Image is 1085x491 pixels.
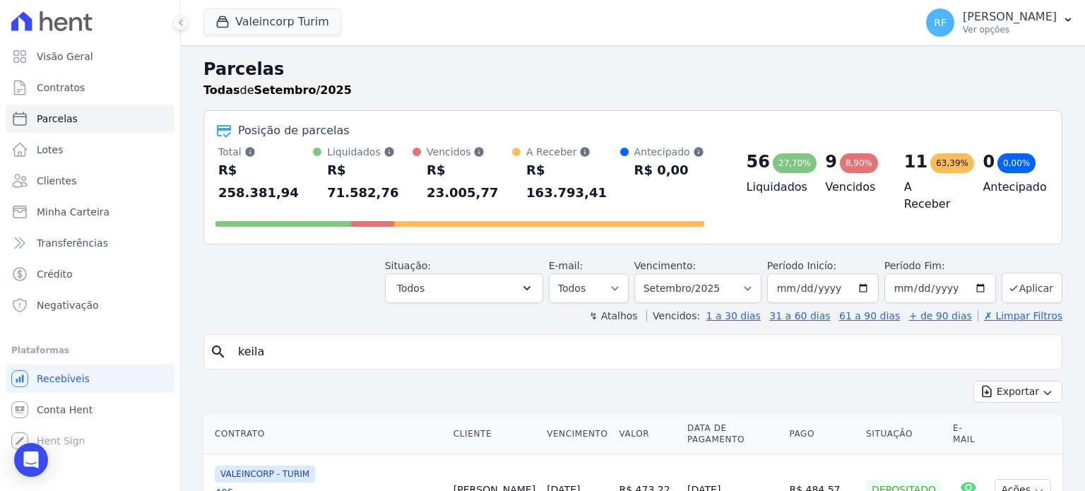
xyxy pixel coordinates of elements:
[767,260,836,271] label: Período Inicío:
[397,280,425,297] span: Todos
[385,273,543,303] button: Todos
[614,414,682,454] th: Valor
[6,291,174,319] a: Negativação
[6,42,174,71] a: Visão Geral
[825,179,882,196] h4: Vencidos
[6,198,174,226] a: Minha Carteira
[6,73,174,102] a: Contratos
[6,365,174,393] a: Recebíveis
[37,236,108,250] span: Transferências
[973,381,1062,403] button: Exportar
[37,205,109,219] span: Minha Carteira
[14,443,48,477] div: Open Intercom Messenger
[203,83,240,97] strong: Todas
[37,143,64,157] span: Lotes
[37,298,99,312] span: Negativação
[218,145,313,159] div: Total
[983,150,995,173] div: 0
[747,150,770,173] div: 56
[839,310,900,321] a: 61 a 90 dias
[254,83,352,97] strong: Setembro/2025
[549,260,583,271] label: E-mail:
[526,145,619,159] div: A Receber
[589,310,637,321] label: ↯ Atalhos
[203,414,448,454] th: Contrato
[37,81,85,95] span: Contratos
[983,179,1039,196] h4: Antecipado
[327,159,413,204] div: R$ 71.582,76
[634,159,704,182] div: R$ 0,00
[634,145,704,159] div: Antecipado
[904,150,927,173] div: 11
[930,153,974,173] div: 63,39%
[769,310,830,321] a: 31 a 60 dias
[210,343,227,360] i: search
[6,396,174,424] a: Conta Hent
[37,112,78,126] span: Parcelas
[6,229,174,257] a: Transferências
[783,414,860,454] th: Pago
[963,10,1057,24] p: [PERSON_NAME]
[860,414,947,454] th: Situação
[427,159,512,204] div: R$ 23.005,77
[6,105,174,133] a: Parcelas
[909,310,972,321] a: + de 90 dias
[6,136,174,164] a: Lotes
[541,414,613,454] th: Vencimento
[1002,273,1062,303] button: Aplicar
[448,414,541,454] th: Cliente
[840,153,878,173] div: 8,90%
[218,159,313,204] div: R$ 258.381,94
[682,414,783,454] th: Data de Pagamento
[773,153,817,173] div: 27,70%
[963,24,1057,35] p: Ver opções
[230,338,1056,366] input: Buscar por nome do lote ou do cliente
[825,150,837,173] div: 9
[203,82,352,99] p: de
[934,18,947,28] span: RF
[37,174,76,188] span: Clientes
[203,57,1062,82] h2: Parcelas
[37,403,93,417] span: Conta Hent
[997,153,1036,173] div: 0,00%
[11,342,169,359] div: Plataformas
[706,310,761,321] a: 1 a 30 dias
[634,260,696,271] label: Vencimento:
[915,3,1085,42] button: RF [PERSON_NAME] Ver opções
[203,8,341,35] button: Valeincorp Turim
[6,260,174,288] a: Crédito
[747,179,803,196] h4: Liquidados
[6,167,174,195] a: Clientes
[904,179,961,213] h4: A Receber
[526,159,619,204] div: R$ 163.793,41
[37,372,90,386] span: Recebíveis
[37,267,73,281] span: Crédito
[884,259,996,273] label: Período Fim:
[646,310,700,321] label: Vencidos:
[238,122,350,139] div: Posição de parcelas
[385,260,431,271] label: Situação:
[37,49,93,64] span: Visão Geral
[427,145,512,159] div: Vencidos
[947,414,989,454] th: E-mail
[327,145,413,159] div: Liquidados
[978,310,1062,321] a: ✗ Limpar Filtros
[215,466,315,483] span: VALEINCORP - TURIM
